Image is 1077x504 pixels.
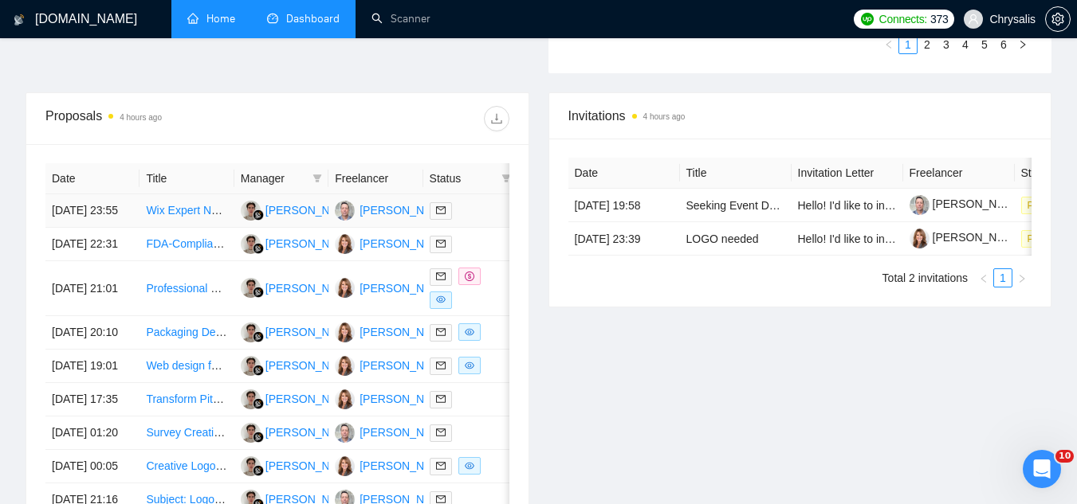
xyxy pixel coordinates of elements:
[993,268,1012,287] li: 1
[267,13,278,24] span: dashboard
[1012,268,1032,287] button: right
[501,174,511,183] span: filter
[1021,230,1069,248] span: Pending
[45,194,140,228] td: [DATE] 23:55
[568,222,680,256] td: [DATE] 23:39
[680,189,792,222] td: Seeking Event Decision-Makers – B2B Exhibitions – Paid Survey
[465,461,474,471] span: eye
[568,189,680,222] td: [DATE] 19:58
[45,450,140,483] td: [DATE] 00:05
[898,35,918,54] li: 1
[918,36,936,53] a: 2
[241,423,261,443] img: RG
[930,10,948,28] span: 373
[910,231,1024,244] a: [PERSON_NAME]
[568,158,680,189] th: Date
[436,494,446,504] span: mail
[498,166,514,190] span: filter
[265,201,357,219] div: [PERSON_NAME]
[910,197,1024,210] a: [PERSON_NAME]
[335,278,355,298] img: T
[241,322,261,342] img: RG
[979,274,989,283] span: left
[140,316,234,350] td: Packaging Designer Needed for Beeswax Candles (Mockups + Print-Ready Files)
[241,281,357,294] a: RG[PERSON_NAME]
[430,170,495,187] span: Status
[253,331,264,342] img: gigradar-bm.png
[879,35,898,54] button: left
[436,428,446,437] span: mail
[937,36,955,53] a: 3
[335,459,451,471] a: T[PERSON_NAME]
[241,201,261,221] img: RG
[140,228,234,261] td: FDA-Compliant Labeling and Package Design for Stand-Up Pouch
[14,7,25,33] img: logo
[241,325,357,338] a: RG[PERSON_NAME]
[146,393,512,405] a: Transform Pitch Deck for Beauty Startup into Investor-Ready Presentation
[994,269,1012,287] a: 1
[436,361,446,370] span: mail
[1013,35,1032,54] li: Next Page
[335,356,355,376] img: T
[312,174,322,183] span: filter
[253,365,264,376] img: gigradar-bm.png
[360,279,451,297] div: [PERSON_NAME]
[146,326,550,338] a: Packaging Designer Needed for Beeswax Candles (Mockups + Print-Ready Files)
[360,457,451,475] div: [PERSON_NAME]
[485,112,509,125] span: download
[680,158,792,189] th: Title
[680,222,792,256] td: LOGO needed
[903,158,1015,189] th: Freelancer
[861,13,874,25] img: upwork-logo.png
[241,358,357,371] a: RG[PERSON_NAME]
[937,35,956,54] li: 3
[335,281,451,294] a: T[PERSON_NAME]
[436,239,446,248] span: mail
[465,272,474,281] span: dollar
[1017,274,1027,283] span: right
[45,350,140,383] td: [DATE] 19:01
[436,394,446,404] span: mail
[241,234,261,254] img: RG
[792,158,903,189] th: Invitation Letter
[265,390,357,408] div: [PERSON_NAME]
[45,261,140,316] td: [DATE] 21:01
[253,398,264,409] img: gigradar-bm.png
[328,163,423,194] th: Freelancer
[884,40,894,49] span: left
[265,357,357,374] div: [PERSON_NAME]
[146,204,413,217] a: Wix Expert Needed for Surveys and Email Automation
[286,12,340,25] span: Dashboard
[686,232,759,245] a: LOGO needed
[146,426,462,439] a: Survey Creation and Email Automation with Tally and ConvertKit
[436,205,446,215] span: mail
[643,112,686,121] time: 4 hours ago
[360,390,451,408] div: [PERSON_NAME]
[360,235,451,252] div: [PERSON_NAME]
[241,170,306,187] span: Manager
[140,163,234,194] th: Title
[371,12,430,25] a: searchScanner
[879,10,927,28] span: Connects:
[1013,35,1032,54] button: right
[187,12,235,25] a: homeHome
[882,268,968,287] li: Total 2 invitations
[335,389,355,409] img: T
[1012,268,1032,287] li: Next Page
[140,450,234,483] td: Creative Logo Design & Branding Expert Needed
[335,456,355,476] img: T
[1021,198,1075,211] a: Pending
[335,322,355,342] img: T
[335,236,451,249] a: T[PERSON_NAME]
[1018,40,1028,49] span: right
[241,389,261,409] img: RG
[360,201,451,219] div: [PERSON_NAME]
[140,383,234,416] td: Transform Pitch Deck for Beauty Startup into Investor-Ready Presentation
[1045,13,1071,25] a: setting
[241,203,357,216] a: RG[PERSON_NAME]
[45,163,140,194] th: Date
[335,203,451,216] a: TC[PERSON_NAME]
[918,35,937,54] li: 2
[309,166,325,190] span: filter
[234,163,328,194] th: Manager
